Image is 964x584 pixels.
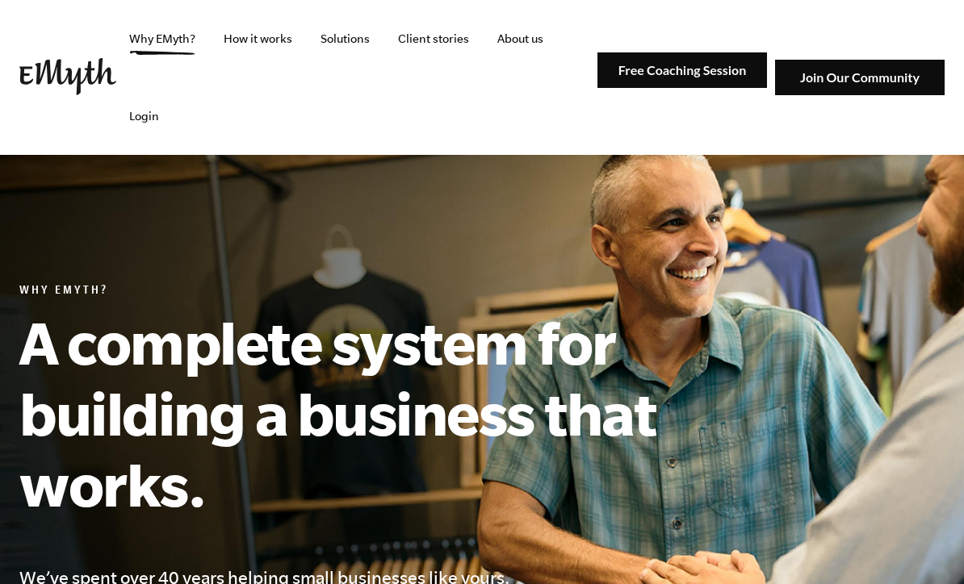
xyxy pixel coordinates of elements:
h6: Why EMyth? [19,284,730,300]
img: Join Our Community [775,60,945,96]
a: Login [116,77,172,155]
img: Free Coaching Session [597,52,767,89]
iframe: Chat Widget [883,507,964,584]
img: EMyth [19,58,116,95]
h1: A complete system for building a business that works. [19,307,730,519]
